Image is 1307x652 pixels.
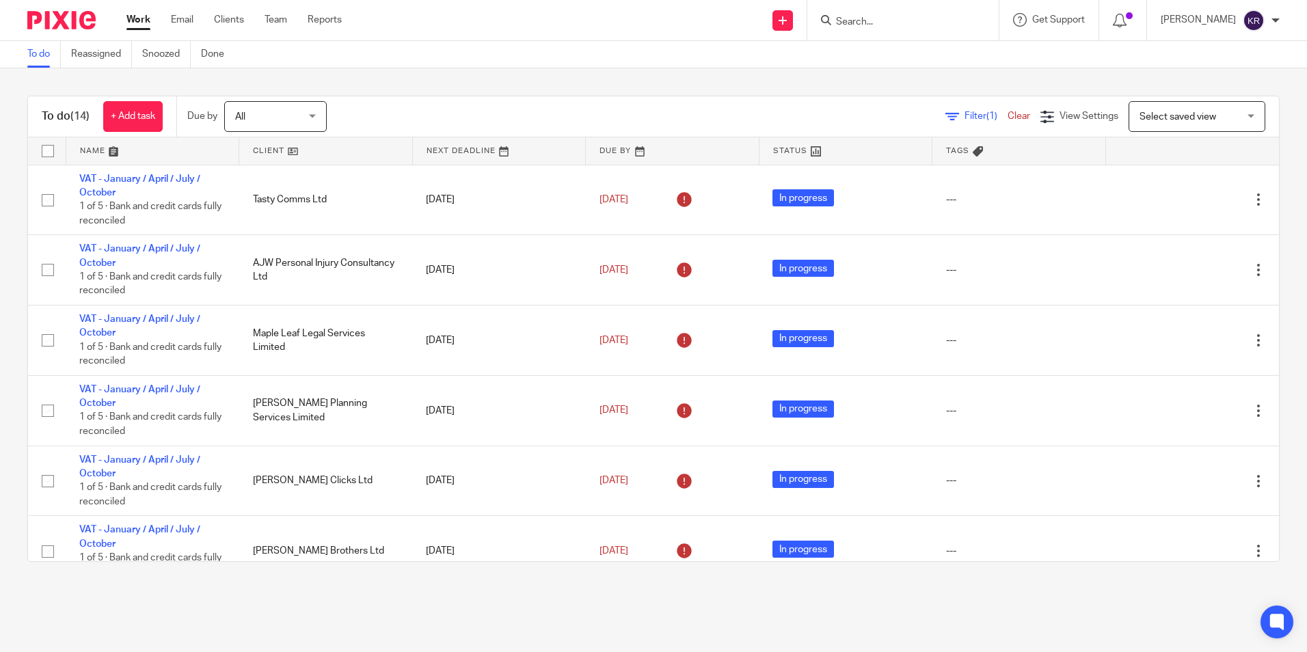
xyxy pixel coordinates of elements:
[239,235,413,305] td: AJW Personal Injury Consultancy Ltd
[79,342,221,366] span: 1 of 5 · Bank and credit cards fully reconciled
[946,263,1092,277] div: ---
[412,305,586,376] td: [DATE]
[1032,15,1085,25] span: Get Support
[965,111,1008,121] span: Filter
[599,265,628,275] span: [DATE]
[772,189,834,206] span: In progress
[27,11,96,29] img: Pixie
[1140,112,1216,122] span: Select saved view
[599,406,628,416] span: [DATE]
[235,112,245,122] span: All
[412,375,586,446] td: [DATE]
[946,544,1092,558] div: ---
[239,375,413,446] td: [PERSON_NAME] Planning Services Limited
[986,111,997,121] span: (1)
[946,193,1092,206] div: ---
[412,165,586,235] td: [DATE]
[239,516,413,586] td: [PERSON_NAME] Brothers Ltd
[1243,10,1265,31] img: svg%3E
[1060,111,1118,121] span: View Settings
[126,13,150,27] a: Work
[201,41,234,68] a: Done
[412,446,586,516] td: [DATE]
[79,525,200,548] a: VAT - January / April / July / October
[835,16,958,29] input: Search
[79,483,221,507] span: 1 of 5 · Bank and credit cards fully reconciled
[142,41,191,68] a: Snoozed
[772,541,834,558] span: In progress
[599,546,628,556] span: [DATE]
[70,111,90,122] span: (14)
[772,471,834,488] span: In progress
[946,147,969,154] span: Tags
[79,553,221,577] span: 1 of 5 · Bank and credit cards fully reconciled
[412,516,586,586] td: [DATE]
[772,400,834,418] span: In progress
[79,455,200,478] a: VAT - January / April / July / October
[27,41,61,68] a: To do
[1161,13,1236,27] p: [PERSON_NAME]
[103,101,163,132] a: + Add task
[308,13,342,27] a: Reports
[42,109,90,124] h1: To do
[599,336,628,345] span: [DATE]
[79,385,200,408] a: VAT - January / April / July / October
[79,272,221,296] span: 1 of 5 · Bank and credit cards fully reconciled
[79,202,221,226] span: 1 of 5 · Bank and credit cards fully reconciled
[239,165,413,235] td: Tasty Comms Ltd
[71,41,132,68] a: Reassigned
[79,314,200,338] a: VAT - January / April / July / October
[79,244,200,267] a: VAT - January / April / July / October
[187,109,217,123] p: Due by
[79,174,200,198] a: VAT - January / April / July / October
[265,13,287,27] a: Team
[599,195,628,204] span: [DATE]
[946,334,1092,347] div: ---
[239,446,413,516] td: [PERSON_NAME] Clicks Ltd
[171,13,193,27] a: Email
[214,13,244,27] a: Clients
[772,330,834,347] span: In progress
[946,474,1092,487] div: ---
[79,413,221,437] span: 1 of 5 · Bank and credit cards fully reconciled
[1008,111,1030,121] a: Clear
[599,476,628,485] span: [DATE]
[946,404,1092,418] div: ---
[412,235,586,305] td: [DATE]
[239,305,413,376] td: Maple Leaf Legal Services Limited
[772,260,834,277] span: In progress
